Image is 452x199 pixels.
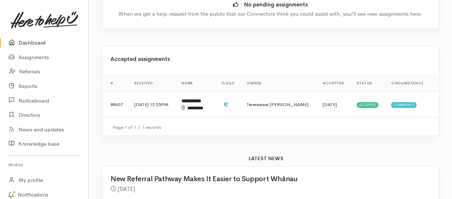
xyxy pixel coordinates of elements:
th: Received [129,75,176,92]
span: | [138,124,140,130]
b: Accepted assignments [111,56,170,62]
b: No pending assignments [244,1,308,8]
div: When we get a help request from the public that our Connectors think you could assist with, you'l... [113,10,428,18]
span: Accepted [357,102,378,108]
small: Page 1 of 1 1 records [113,124,161,130]
th: Circumstance [386,75,439,92]
h6: Profile [9,160,80,170]
time: [DATE] [323,101,337,108]
h2: New Referral Pathway Makes It Easier to Support Whānau [111,175,422,183]
th: Accepted [317,75,351,92]
td: [DATE] 12:25PM [129,92,176,117]
th: # [102,75,129,92]
th: Status [351,75,386,92]
time: [DATE] [118,185,135,193]
th: Flags [216,75,241,92]
th: Owner [241,75,317,92]
td: Terereawai [PERSON_NAME] [241,92,317,117]
td: 88637 [102,92,129,117]
span: Community [391,102,416,108]
b: Latest news [249,156,284,162]
th: Name [176,75,216,92]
